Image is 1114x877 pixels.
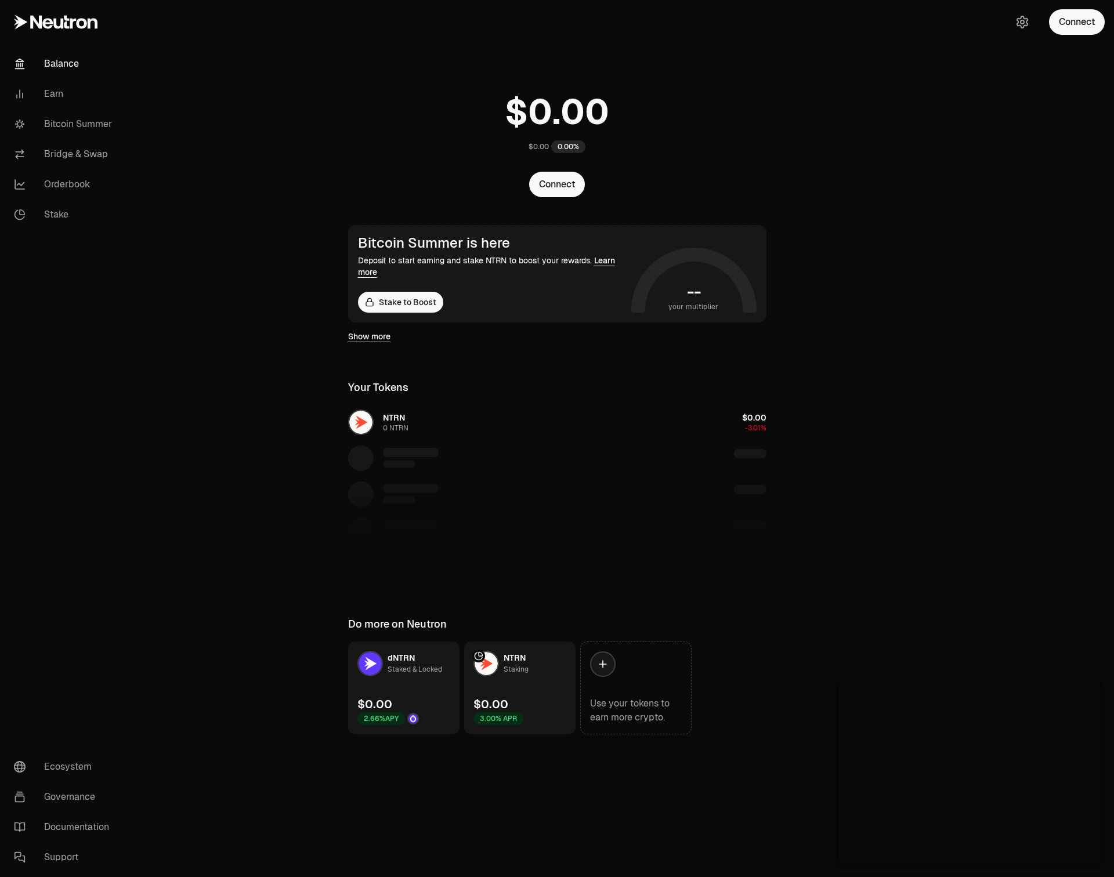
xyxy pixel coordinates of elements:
a: Orderbook [5,169,125,200]
a: Ecosystem [5,752,125,782]
div: Staked & Locked [388,664,442,675]
div: Staking [504,664,529,675]
div: $0.00 [473,696,508,712]
div: Deposit to start earning and stake NTRN to boost your rewards. [358,255,627,278]
a: Balance [5,49,125,79]
a: Earn [5,79,125,109]
div: Bitcoin Summer is here [358,235,627,251]
a: Governance [5,782,125,812]
img: dNTRN Logo [359,652,382,675]
button: Connect [1049,9,1105,35]
div: Do more on Neutron [348,616,447,632]
div: $0.00 [529,142,549,151]
a: Stake to Boost [358,292,443,313]
div: $0.00 [357,696,392,712]
a: dNTRN LogodNTRNStaked & Locked$0.002.66%APYDrop [348,642,460,734]
div: 0.00% [551,140,585,153]
div: Your Tokens [348,379,408,396]
img: Drop [408,714,418,723]
img: NTRN Logo [475,652,498,675]
a: Documentation [5,812,125,842]
span: NTRN [504,653,526,663]
a: Bitcoin Summer [5,109,125,139]
a: Support [5,842,125,872]
a: Show more [348,331,390,342]
h1: -- [687,282,700,301]
div: 2.66% APY [357,712,405,725]
a: NTRN LogoNTRNStaking$0.003.00% APR [464,642,576,734]
a: Use your tokens to earn more crypto. [580,642,692,734]
a: Bridge & Swap [5,139,125,169]
span: dNTRN [388,653,415,663]
button: Connect [529,172,585,197]
div: 3.00% APR [473,712,523,725]
a: Stake [5,200,125,230]
div: Use your tokens to earn more crypto. [590,697,682,724]
span: your multiplier [668,301,719,313]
